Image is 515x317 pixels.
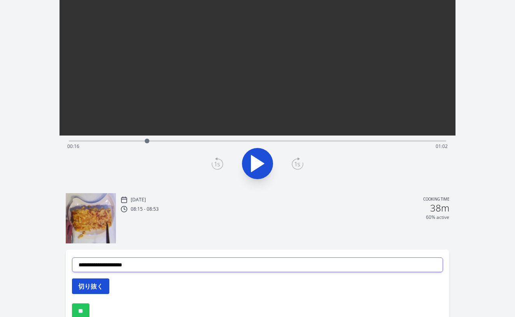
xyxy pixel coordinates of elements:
img: 250823231547_thumb.jpeg [66,193,116,243]
p: Cooking time [423,196,449,203]
h2: 38m [430,203,449,213]
p: [DATE] [131,197,146,203]
button: 切り抜く [72,278,109,294]
p: 08:15 - 08:53 [131,206,159,212]
span: 01:02 [436,143,448,150]
span: 00:16 [67,143,79,150]
p: 60% active [426,214,449,220]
